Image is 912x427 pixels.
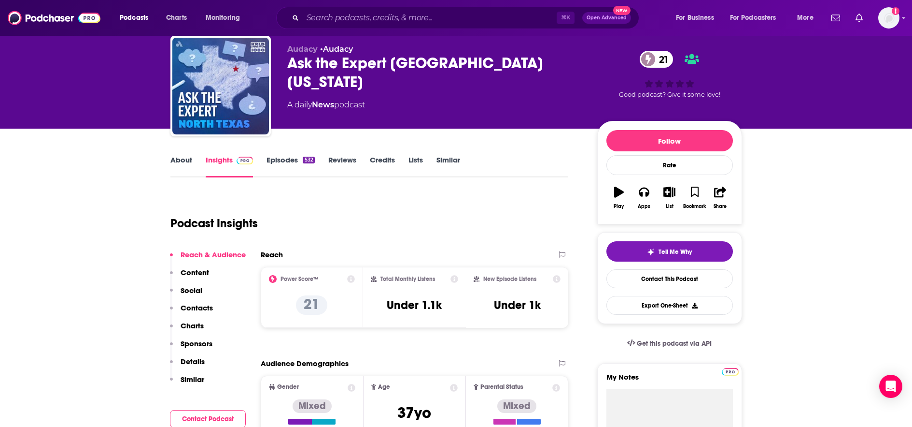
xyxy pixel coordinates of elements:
span: Audacy [287,44,318,54]
p: Social [181,286,202,295]
span: Open Advanced [587,15,627,20]
button: open menu [790,10,826,26]
button: open menu [199,10,253,26]
button: Content [170,268,209,286]
button: Follow [606,130,733,151]
span: Tell Me Why [659,248,692,256]
button: Bookmark [682,180,707,215]
p: 21 [296,295,327,315]
a: Audacy [323,44,353,54]
span: Good podcast? Give it some love! [619,91,720,98]
h3: Under 1k [494,298,541,312]
a: Episodes532 [267,155,314,177]
span: Monitoring [206,11,240,25]
span: For Business [676,11,714,25]
img: Podchaser - Follow, Share and Rate Podcasts [8,9,100,27]
h2: Reach [261,250,283,259]
a: Credits [370,155,395,177]
span: Get this podcast via API [637,339,712,348]
svg: Add a profile image [892,7,899,15]
button: Reach & Audience [170,250,246,268]
button: tell me why sparkleTell Me Why [606,241,733,262]
button: Charts [170,321,204,339]
a: Reviews [328,155,356,177]
p: Charts [181,321,204,330]
div: 532 [303,157,314,163]
span: • [320,44,353,54]
p: Sponsors [181,339,212,348]
span: Charts [166,11,187,25]
h1: Podcast Insights [170,216,258,231]
a: Similar [436,155,460,177]
p: Content [181,268,209,277]
span: Gender [277,384,299,390]
span: Logged in as MGarceau [878,7,899,29]
div: Open Intercom Messenger [879,375,902,398]
span: New [613,6,631,15]
button: Contacts [170,303,213,321]
a: About [170,155,192,177]
span: Parental Status [480,384,523,390]
img: tell me why sparkle [647,248,655,256]
a: Get this podcast via API [619,332,720,355]
div: Apps [638,204,650,209]
span: For Podcasters [730,11,776,25]
div: Search podcasts, credits, & more... [285,7,648,29]
span: Podcasts [120,11,148,25]
button: open menu [669,10,726,26]
button: Similar [170,375,204,393]
button: Open AdvancedNew [582,12,631,24]
a: Lists [408,155,423,177]
h2: Power Score™ [281,276,318,282]
button: Export One-Sheet [606,296,733,315]
span: ⌘ K [557,12,575,24]
button: Show profile menu [878,7,899,29]
button: open menu [724,10,790,26]
div: Share [714,204,727,209]
p: Reach & Audience [181,250,246,259]
h2: Audience Demographics [261,359,349,368]
p: Details [181,357,205,366]
img: Podchaser Pro [237,157,253,164]
h3: Under 1.1k [387,298,442,312]
img: User Profile [878,7,899,29]
a: 21 [640,51,673,68]
img: Ask the Expert North Texas [172,38,269,134]
label: My Notes [606,372,733,389]
h2: Total Monthly Listens [380,276,435,282]
a: Charts [160,10,193,26]
button: List [657,180,682,215]
span: More [797,11,814,25]
p: Similar [181,375,204,384]
div: Mixed [497,399,536,413]
div: 21Good podcast? Give it some love! [597,44,742,104]
a: Pro website [722,367,739,376]
div: A daily podcast [287,99,365,111]
div: Play [614,204,624,209]
span: 37 yo [397,403,431,422]
h2: New Episode Listens [483,276,536,282]
button: Play [606,180,631,215]
a: InsightsPodchaser Pro [206,155,253,177]
button: Details [170,357,205,375]
span: 21 [649,51,673,68]
button: Apps [631,180,657,215]
a: Contact This Podcast [606,269,733,288]
a: News [312,100,334,109]
button: Sponsors [170,339,212,357]
a: Show notifications dropdown [852,10,867,26]
div: Bookmark [683,204,706,209]
button: Share [707,180,732,215]
div: Rate [606,155,733,175]
a: Show notifications dropdown [828,10,844,26]
input: Search podcasts, credits, & more... [303,10,557,26]
div: List [666,204,673,209]
button: Social [170,286,202,304]
img: Podchaser Pro [722,368,739,376]
p: Contacts [181,303,213,312]
button: open menu [113,10,161,26]
span: Age [378,384,390,390]
div: Mixed [293,399,332,413]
